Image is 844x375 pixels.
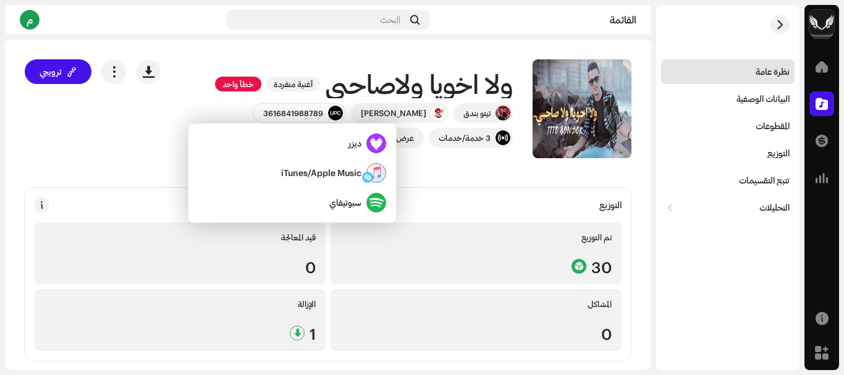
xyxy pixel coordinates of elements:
font: البيانات الوصفية [736,93,790,104]
font: خطأ واحد [222,79,254,89]
font: iTunes/Apple Music [281,167,361,178]
font: 3616841988789 [263,108,323,118]
img: 7d416bfd-1b21-49aa-96c8-65fc8f982fef [431,106,446,120]
div: نظرة عامة [756,67,790,77]
font: أغنية منفردة [274,79,313,89]
re-m-nav-dropdown: التحليلات [661,195,795,220]
font: القائمة [610,14,636,25]
font: التحليلات [759,202,790,213]
button: ترويجي [25,59,91,84]
font: نظرة عامة [756,66,790,77]
font: تم التوزيع [581,232,612,242]
re-m-nav-item: المقطوعات [661,114,795,138]
re-m-nav-item: البيانات الوصفية [661,86,795,111]
re-m-nav-item: نظرة عامة [661,59,795,84]
font: ديزر [348,138,361,148]
font: ولا اخويا ولاصاحبي [325,69,513,99]
div: البيانات الوصفية [736,94,790,104]
font: ترويجي [40,66,62,77]
font: قيد المعالجة [281,232,316,242]
font: سبوتيفاي [329,197,361,208]
re-m-nav-item: التوزيع [661,141,795,166]
font: التوزيع [767,148,790,158]
font: الإزالة [298,299,316,309]
font: تتبع التقسيمات [739,175,790,185]
img: 33004b37-325d-4a8b-b51f-c12e9b964943 [809,10,834,35]
font: المشاكل [588,299,612,309]
font: التوزيع [599,200,622,210]
re-m-nav-item: تتبع التقسيمات [661,168,795,193]
font: تيتو بندق [463,108,491,118]
font: م [27,14,33,25]
div: تتبع التقسيمات [739,175,790,185]
font: 3 خدمة/خدمات [439,133,491,143]
font: [PERSON_NAME] [361,108,426,118]
div: التحليلات [759,203,790,213]
font: البحث [380,14,400,25]
font: المقطوعات [756,120,790,131]
img: 51c88c6d-35ea-49a4-8d17-9f961e81ad8f [496,106,510,120]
